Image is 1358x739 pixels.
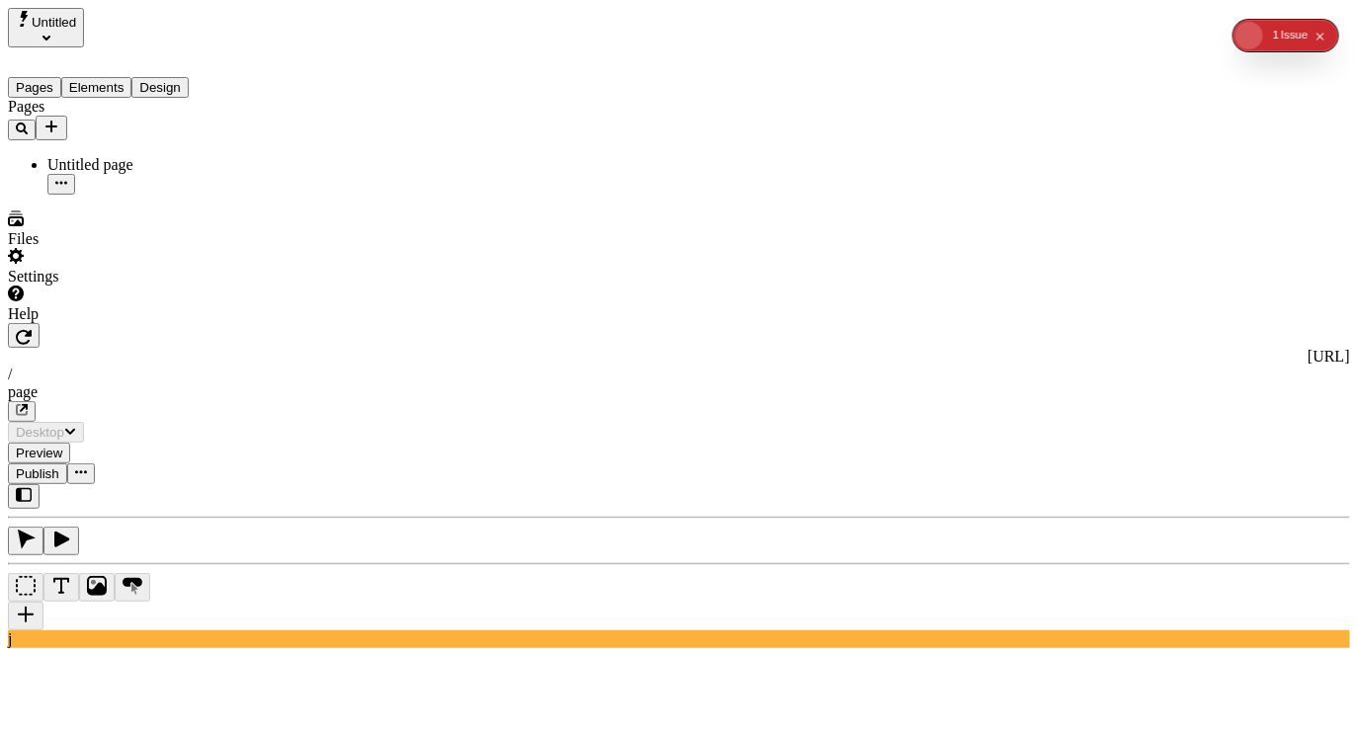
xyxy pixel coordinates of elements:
button: Box [8,573,43,602]
span: Preview [16,446,62,460]
span: Desktop [16,425,64,440]
span: Untitled [32,15,76,30]
button: Add new [36,116,67,140]
div: / [8,366,1350,383]
button: Pages [8,77,61,98]
div: Settings [8,268,245,286]
button: Desktop [8,422,84,443]
span: Publish [16,466,59,481]
div: Pages [8,98,245,116]
button: Image [79,573,115,602]
div: page [8,383,1350,401]
button: Button [115,573,150,602]
div: Untitled page [47,156,245,174]
button: Design [131,77,189,98]
button: Publish [8,463,67,484]
button: Select site [8,8,84,47]
div: Files [8,230,245,248]
div: j [8,630,1350,648]
div: [URL] [8,348,1350,366]
button: Elements [61,77,132,98]
button: Text [43,573,79,602]
button: Preview [8,443,70,463]
div: Help [8,305,245,323]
